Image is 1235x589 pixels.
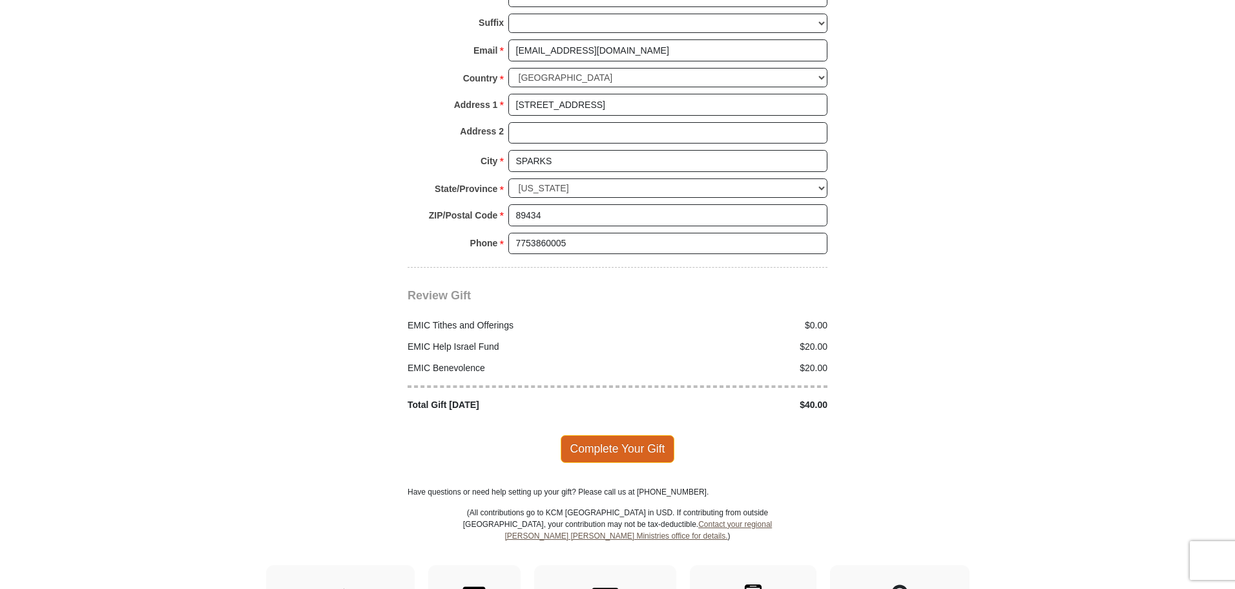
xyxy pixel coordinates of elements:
p: (All contributions go to KCM [GEOGRAPHIC_DATA] in USD. If contributing from outside [GEOGRAPHIC_D... [462,507,773,565]
strong: Email [473,41,497,59]
strong: City [481,152,497,170]
a: Contact your regional [PERSON_NAME] [PERSON_NAME] Ministries office for details. [504,520,772,541]
strong: Phone [470,234,498,252]
div: EMIC Benevolence [401,361,618,375]
strong: Suffix [479,14,504,32]
strong: State/Province [435,180,497,198]
div: $0.00 [617,319,835,332]
div: EMIC Tithes and Offerings [401,319,618,332]
p: Have questions or need help setting up your gift? Please call us at [PHONE_NUMBER]. [408,486,827,498]
span: Review Gift [408,289,471,302]
div: EMIC Help Israel Fund [401,340,618,354]
div: $40.00 [617,398,835,412]
div: $20.00 [617,361,835,375]
div: $20.00 [617,340,835,354]
strong: Address 1 [454,96,498,114]
strong: Address 2 [460,122,504,140]
strong: ZIP/Postal Code [429,206,498,224]
div: Total Gift [DATE] [401,398,618,412]
strong: Country [463,69,498,87]
span: Complete Your Gift [561,435,675,462]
